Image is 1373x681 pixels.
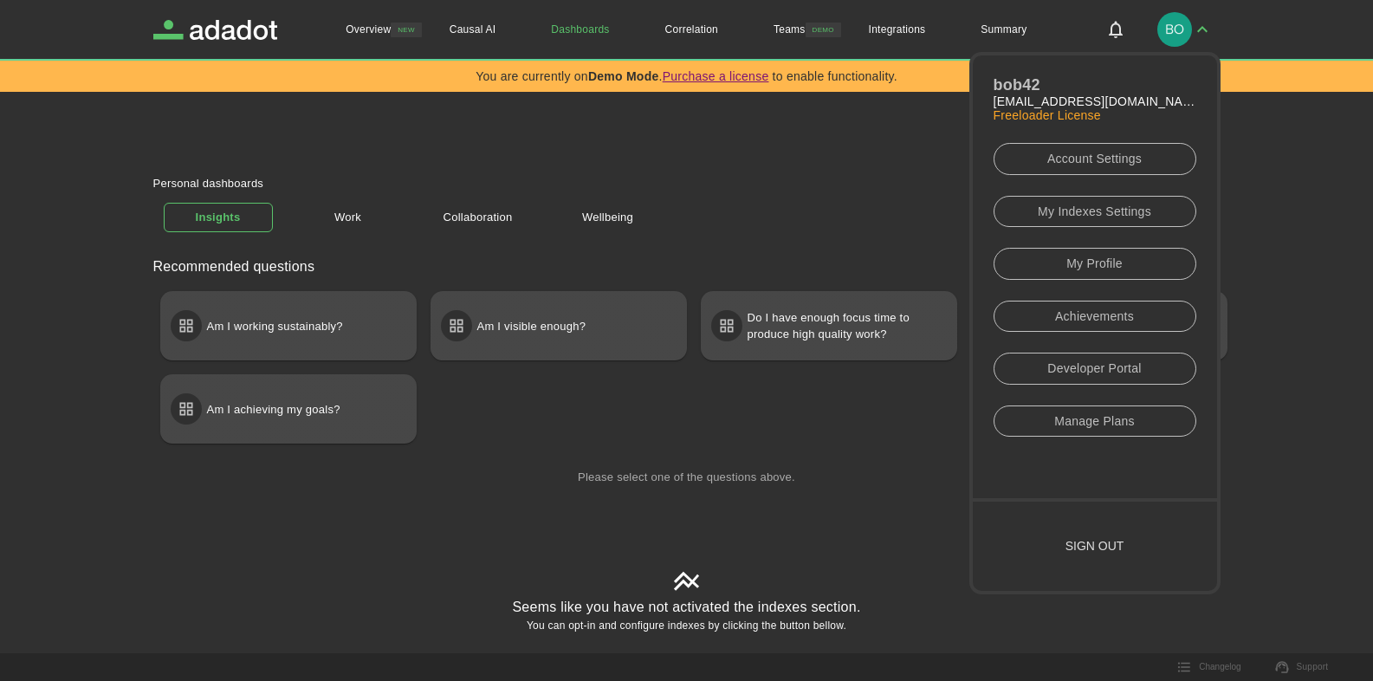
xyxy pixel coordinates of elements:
a: Adadot Homepage [153,20,278,40]
a: Developer Portal [994,353,1196,385]
a: My Indexes Settings [994,196,1196,228]
p: [EMAIL_ADDRESS][DOMAIN_NAME] [994,94,1196,108]
p: Seems like you have not activated the indexes section. [512,597,860,618]
a: Account Settings [994,143,1196,175]
button: Configure Indexes [575,647,798,676]
a: My Profile [994,248,1196,280]
p: Am I working sustainably? [207,311,343,342]
button: Changelog [1168,654,1251,680]
a: Collaboration [424,203,533,233]
p: Freeloader License [994,108,1196,122]
p: Am I achieving my goals? [207,394,340,425]
button: bob42 [1150,7,1220,52]
p: Am I visible enough? [477,311,586,342]
p: Do I have enough focus time to produce high quality work? [748,302,941,350]
p: Please select one of the questions above. [578,469,795,486]
a: Work [294,203,403,233]
p: bob42 [994,76,1196,94]
a: Support [1266,654,1339,680]
a: Insights [164,203,273,233]
p: Personal dashboards [153,175,264,192]
div: You are currently on . to enable functionality. [476,69,897,83]
button: Sign out [973,502,1217,591]
img: bob42 [1157,12,1192,47]
h1: Insights [196,208,241,228]
a: Manage Plans [994,405,1196,438]
a: Wellbeing [554,203,663,233]
button: Notifications [1095,9,1137,50]
a: Purchase a license [663,69,769,83]
h2: Recommended questions [153,256,315,277]
strong: Demo Mode [588,69,659,83]
a: Achievements [994,301,1196,333]
p: You can opt-in and configure indexes by clicking the button bellow. [527,618,846,633]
